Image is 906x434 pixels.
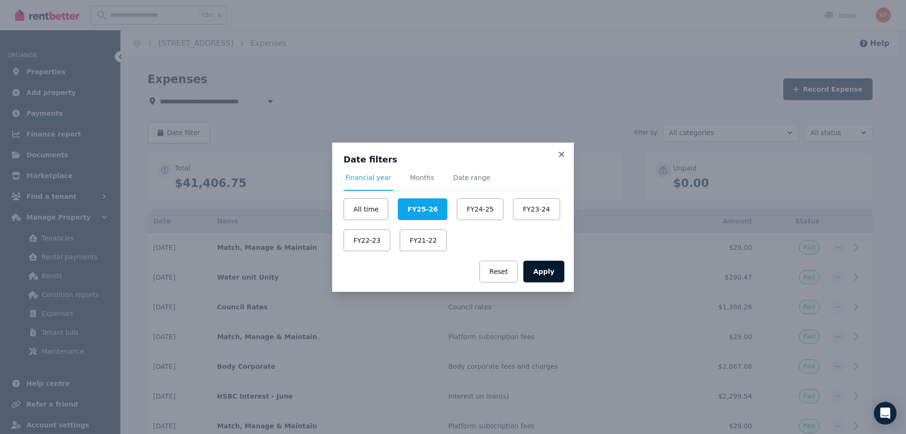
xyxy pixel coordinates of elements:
[345,173,391,182] span: Financial year
[523,261,564,282] button: Apply
[344,198,388,220] button: All time
[344,173,562,191] nav: Tabs
[453,173,490,182] span: Date range
[457,198,503,220] button: FY24-25
[479,261,518,282] button: Reset
[398,198,447,220] button: FY25-26
[344,154,562,165] h3: Date filters
[400,230,446,251] button: FY21-22
[874,402,897,425] div: Open Intercom Messenger
[344,230,390,251] button: FY22-23
[410,173,434,182] span: Months
[513,198,560,220] button: FY23-24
